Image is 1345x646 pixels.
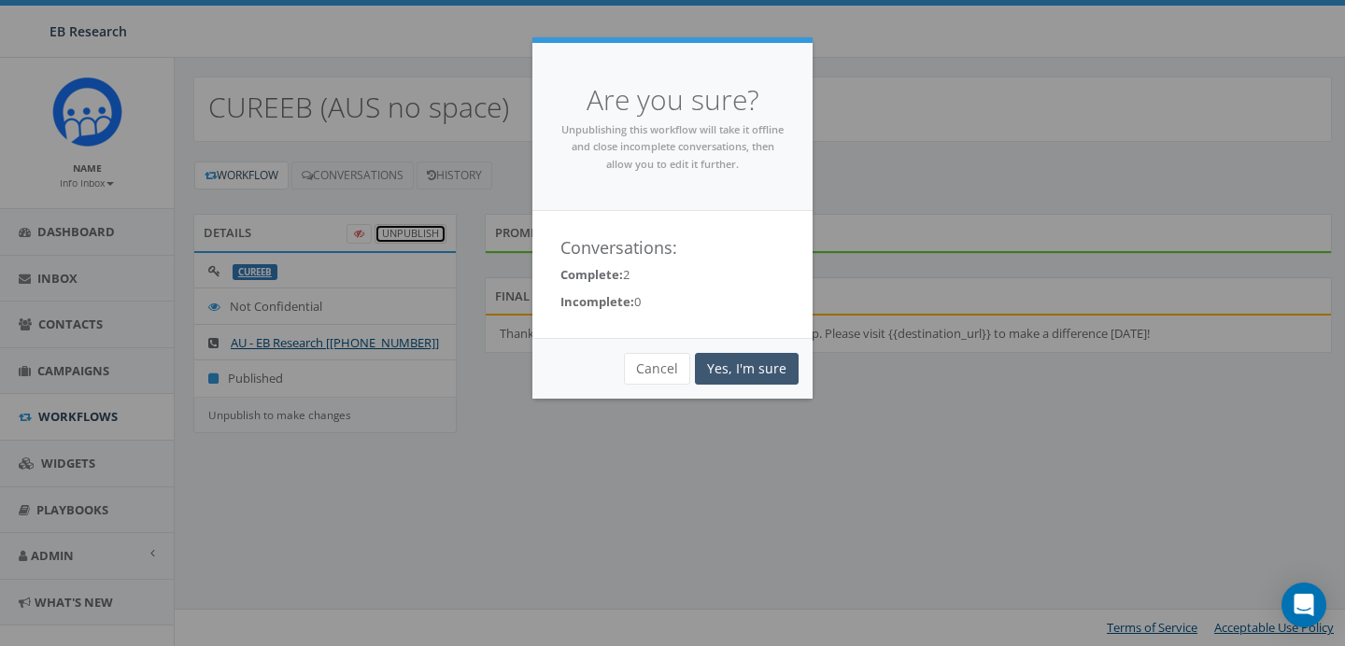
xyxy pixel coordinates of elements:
p: 2 [560,266,785,284]
h4: Are you sure? [560,80,785,120]
small: Unpublishing this workflow will take it offline and close incomplete conversations, then allow yo... [561,122,784,171]
p: 0 [560,293,785,311]
h4: Conversations: [560,239,785,258]
strong: Incomplete: [560,293,634,310]
div: Open Intercom Messenger [1281,583,1326,627]
strong: Complete: [560,266,623,283]
button: Cancel [624,353,690,385]
a: Yes, I'm sure [695,353,799,385]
